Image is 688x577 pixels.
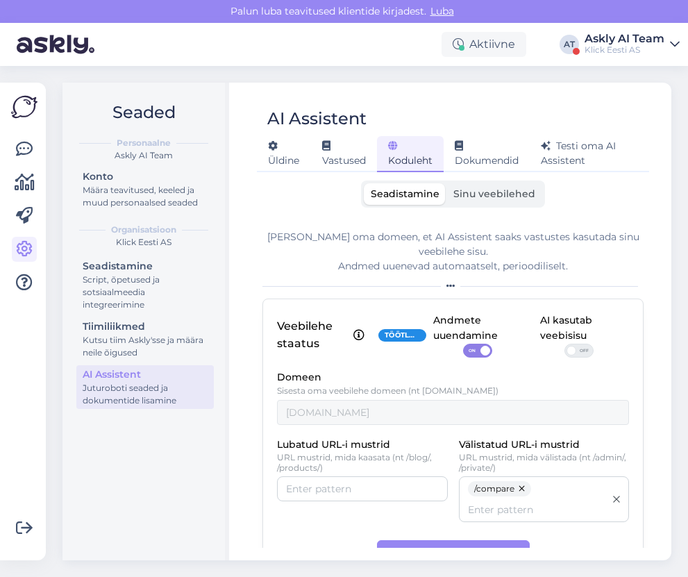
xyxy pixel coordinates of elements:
span: Töötlemine [385,330,419,341]
span: /compare [474,481,514,496]
a: Askly AI TeamKlick Eesti AS [585,33,680,56]
div: Määra teavitused, keeled ja muud personaalsed seaded [83,184,208,209]
span: Dokumendid [455,140,519,167]
span: Testi oma AI Assistent [541,140,616,167]
span: Koduleht [388,140,433,167]
button: Salvesta [377,540,530,567]
img: Askly Logo [11,94,37,120]
div: Aktiivne [442,32,526,57]
label: Domeen [277,370,321,385]
div: Kutsu tiim Askly'sse ja määra neile õigused [83,334,208,359]
input: Enter pattern [286,481,439,496]
a: AI AssistentJuturoboti seaded ja dokumentide lisamine [76,365,214,409]
b: Organisatsioon [111,224,176,236]
div: Askly AI Team [585,33,664,44]
div: Juturoboti seaded ja dokumentide lisamine [83,382,208,407]
p: Sisesta oma veebilehe domeen (nt [DOMAIN_NAME]) [277,386,629,396]
div: AI kasutab veebisisu [540,313,619,343]
span: Vastused [322,140,366,167]
p: Veebilehe staatus [277,318,348,353]
div: AI Assistent [83,367,208,382]
span: Sinu veebilehed [453,187,535,200]
div: AI Assistent [267,106,367,132]
div: Seadistamine [83,259,208,274]
span: ON [464,344,480,357]
div: Konto [83,169,208,184]
a: SeadistamineScript, õpetused ja sotsiaalmeedia integreerimine [76,257,214,313]
div: AT [560,35,579,54]
div: Andmete uuendamine [433,313,522,343]
div: Tiimiliikmed [83,319,208,334]
div: Klick Eesti AS [585,44,664,56]
h2: Seaded [74,99,214,126]
div: Klick Eesti AS [74,236,214,249]
span: OFF [576,344,593,357]
span: Luba [426,5,458,17]
span: Üldine [268,140,299,167]
div: Script, õpetused ja sotsiaalmeedia integreerimine [83,274,208,311]
p: URL mustrid, mida välistada (nt /admin/, /private/) [459,453,630,473]
span: Seadistamine [371,187,439,200]
label: Lubatud URL-i mustrid [277,437,390,453]
a: KontoMäära teavitused, keeled ja muud personaalsed seaded [76,167,214,211]
input: example.com [277,400,629,425]
label: Välistatud URL-i mustrid [459,437,580,453]
input: Enter pattern [468,502,605,517]
div: [PERSON_NAME] oma domeen, et AI Assistent saaks vastustes kasutada sinu veebilehe sisu. Andmed uu... [262,230,644,274]
a: TiimiliikmedKutsu tiim Askly'sse ja määra neile õigused [76,317,214,361]
p: URL mustrid, mida kaasata (nt /blog/, /products/) [277,453,448,473]
b: Personaalne [117,137,171,149]
div: Askly AI Team [74,149,214,162]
